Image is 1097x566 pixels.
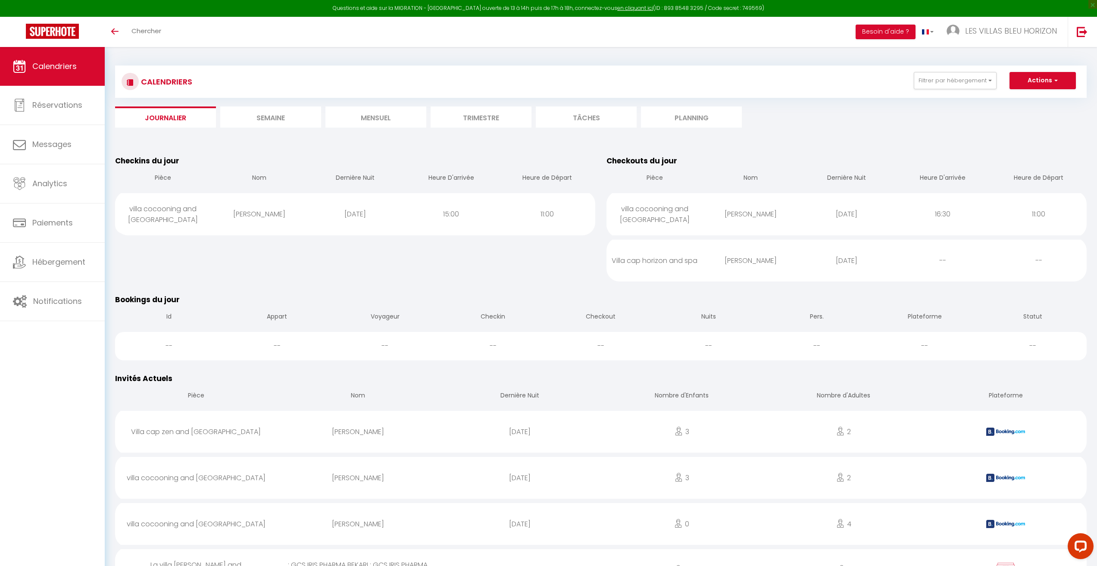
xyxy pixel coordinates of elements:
span: LES VILLAS BLEU HORIZON [965,25,1057,36]
span: Hébergement [32,256,85,267]
th: Nom [211,166,307,191]
th: Heure de Départ [499,166,595,191]
div: -- [991,247,1087,275]
th: Nom [277,384,439,409]
span: Analytics [32,178,67,189]
a: Chercher [125,17,168,47]
img: booking2.png [986,428,1025,436]
th: Heure D'arrivée [403,166,499,191]
div: 0 [601,510,763,538]
div: Villa cap horizon and spa [606,247,703,275]
div: villa cocooning and [GEOGRAPHIC_DATA] [606,195,703,234]
th: Pers. [763,305,871,330]
li: Mensuel [325,106,426,128]
div: -- [763,332,871,360]
th: Id [115,305,223,330]
div: [PERSON_NAME] [277,464,439,492]
div: [DATE] [799,247,895,275]
span: Checkouts du jour [606,156,677,166]
th: Dernière Nuit [799,166,895,191]
div: [PERSON_NAME] [277,510,439,538]
div: 2 [763,464,925,492]
div: [PERSON_NAME] [703,247,799,275]
div: 3 [601,418,763,446]
span: Checkins du jour [115,156,179,166]
th: Nombre d'Enfants [601,384,763,409]
span: Messages [32,139,72,150]
img: logout [1077,26,1088,37]
li: Semaine [220,106,321,128]
li: Planning [641,106,742,128]
div: 4 [763,510,925,538]
div: -- [979,332,1087,360]
th: Plateforme [925,384,1087,409]
th: Nom [703,166,799,191]
button: Filtrer par hébergement [914,72,997,89]
div: -- [871,332,978,360]
div: [PERSON_NAME] [211,200,307,228]
div: -- [894,247,991,275]
div: [PERSON_NAME] [277,418,439,446]
div: [DATE] [439,464,601,492]
div: [DATE] [799,200,895,228]
div: -- [655,332,763,360]
button: Besoin d'aide ? [856,25,916,39]
li: Trimestre [431,106,531,128]
button: Actions [1009,72,1076,89]
div: -- [115,332,223,360]
span: Chercher [131,26,161,35]
div: 15:00 [403,200,499,228]
div: [PERSON_NAME] [703,200,799,228]
div: -- [439,332,547,360]
span: Invités Actuels [115,373,172,384]
img: booking2.png [986,520,1025,528]
div: [DATE] [439,418,601,446]
th: Voyageur [331,305,439,330]
th: Dernière Nuit [439,384,601,409]
a: en cliquant ici [617,4,653,12]
div: villa cocooning and [GEOGRAPHIC_DATA] [115,464,277,492]
th: Heure D'arrivée [894,166,991,191]
li: Tâches [536,106,637,128]
div: -- [223,332,331,360]
th: Nuits [655,305,763,330]
div: 16:30 [894,200,991,228]
div: -- [547,332,655,360]
th: Pièce [606,166,703,191]
span: Bookings du jour [115,294,180,305]
th: Checkout [547,305,655,330]
div: [DATE] [439,510,601,538]
th: Checkin [439,305,547,330]
img: Super Booking [26,24,79,39]
div: 3 [601,464,763,492]
th: Heure de Départ [991,166,1087,191]
span: Notifications [33,296,82,306]
div: 11:00 [991,200,1087,228]
th: Statut [979,305,1087,330]
th: Dernière Nuit [307,166,403,191]
span: Paiements [32,217,73,228]
span: Calendriers [32,61,77,72]
img: booking2.png [986,474,1025,482]
img: ... [947,25,959,38]
div: Villa cap zen and [GEOGRAPHIC_DATA] [115,418,277,446]
span: Réservations [32,100,82,110]
li: Journalier [115,106,216,128]
div: 2 [763,418,925,446]
th: Appart [223,305,331,330]
a: ... LES VILLAS BLEU HORIZON [940,17,1068,47]
div: villa cocooning and [GEOGRAPHIC_DATA] [115,510,277,538]
h3: CALENDRIERS [139,72,192,91]
div: [DATE] [307,200,403,228]
th: Nombre d'Adultes [763,384,925,409]
th: Plateforme [871,305,978,330]
div: 11:00 [499,200,595,228]
th: Pièce [115,384,277,409]
th: Pièce [115,166,211,191]
iframe: LiveChat chat widget [1061,530,1097,566]
div: villa cocooning and [GEOGRAPHIC_DATA] [115,195,211,234]
div: -- [331,332,439,360]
